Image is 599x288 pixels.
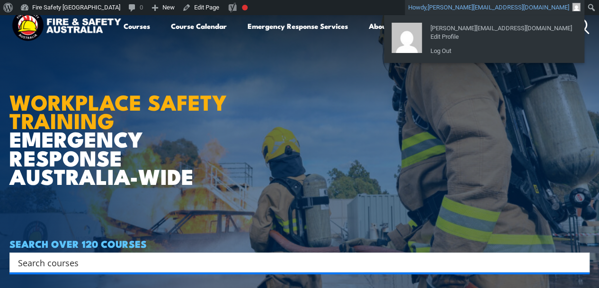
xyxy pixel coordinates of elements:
[9,85,227,136] strong: WORKPLACE SAFETY TRAINING
[20,256,571,269] form: Search form
[384,15,584,63] ul: Howdy, Rebecca.Braybrook@fsaus.com.au
[124,15,150,37] a: Courses
[18,255,569,270] input: Search input
[426,45,577,57] a: Log Out
[430,21,572,29] span: [PERSON_NAME][EMAIL_ADDRESS][DOMAIN_NAME]
[9,69,241,185] h1: EMERGENCY RESPONSE AUSTRALIA-WIDE
[242,5,248,10] div: Needs improvement
[369,15,399,37] a: About Us
[428,4,569,11] span: [PERSON_NAME][EMAIL_ADDRESS][DOMAIN_NAME]
[9,238,590,249] h4: SEARCH OVER 120 COURSES
[430,29,572,38] span: Edit Profile
[171,15,227,37] a: Course Calendar
[573,256,586,269] button: Search magnifier button
[248,15,348,37] a: Emergency Response Services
